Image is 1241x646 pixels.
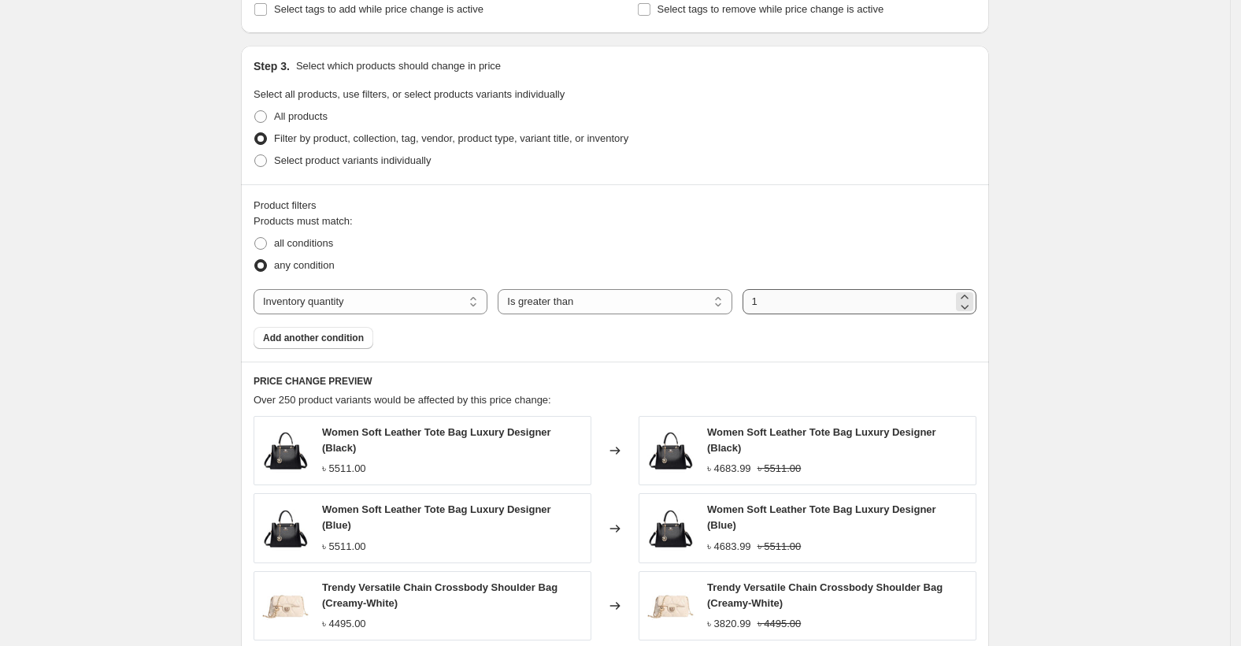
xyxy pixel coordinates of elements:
strike: ৳ 4495.00 [758,616,802,632]
img: 9ad991ae6c69a7086caf4964c5a4ce48_80x.jpg [262,582,309,629]
span: any condition [274,259,335,271]
span: Add another condition [263,332,364,344]
span: All products [274,110,328,122]
div: ৳ 5511.00 [322,539,366,555]
div: ৳ 5511.00 [322,461,366,477]
strike: ৳ 5511.00 [758,461,802,477]
strike: ৳ 5511.00 [758,539,802,555]
span: Women Soft Leather Tote Bag Luxury Designer (Black) [322,426,551,454]
h2: Step 3. [254,58,290,74]
button: Add another condition [254,327,373,349]
div: ৳ 4683.99 [707,461,751,477]
span: Select product variants individually [274,154,431,166]
span: Trendy Versatile Chain Crossbody Shoulder Bag (Creamy-White) [707,581,943,609]
img: 6c54da93d07898beb17f1021f4b04020_80x.jpg [262,427,309,474]
p: Select which products should change in price [296,58,501,74]
span: Filter by product, collection, tag, vendor, product type, variant title, or inventory [274,132,628,144]
img: 6c54da93d07898beb17f1021f4b04020_80x.jpg [647,505,695,552]
div: ৳ 4683.99 [707,539,751,555]
img: 6c54da93d07898beb17f1021f4b04020_80x.jpg [262,505,309,552]
span: all conditions [274,237,333,249]
div: ৳ 4495.00 [322,616,366,632]
span: Products must match: [254,215,353,227]
span: Select tags to remove while price change is active [658,3,884,15]
img: 9ad991ae6c69a7086caf4964c5a4ce48_80x.jpg [647,582,695,629]
span: Women Soft Leather Tote Bag Luxury Designer (Blue) [322,503,551,531]
span: Trendy Versatile Chain Crossbody Shoulder Bag (Creamy-White) [322,581,558,609]
span: Women Soft Leather Tote Bag Luxury Designer (Blue) [707,503,936,531]
span: Over 250 product variants would be affected by this price change: [254,394,551,406]
span: Women Soft Leather Tote Bag Luxury Designer (Black) [707,426,936,454]
img: 6c54da93d07898beb17f1021f4b04020_80x.jpg [647,427,695,474]
div: Product filters [254,198,976,213]
span: Select tags to add while price change is active [274,3,483,15]
h6: PRICE CHANGE PREVIEW [254,375,976,388]
span: Select all products, use filters, or select products variants individually [254,88,565,100]
div: ৳ 3820.99 [707,616,751,632]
